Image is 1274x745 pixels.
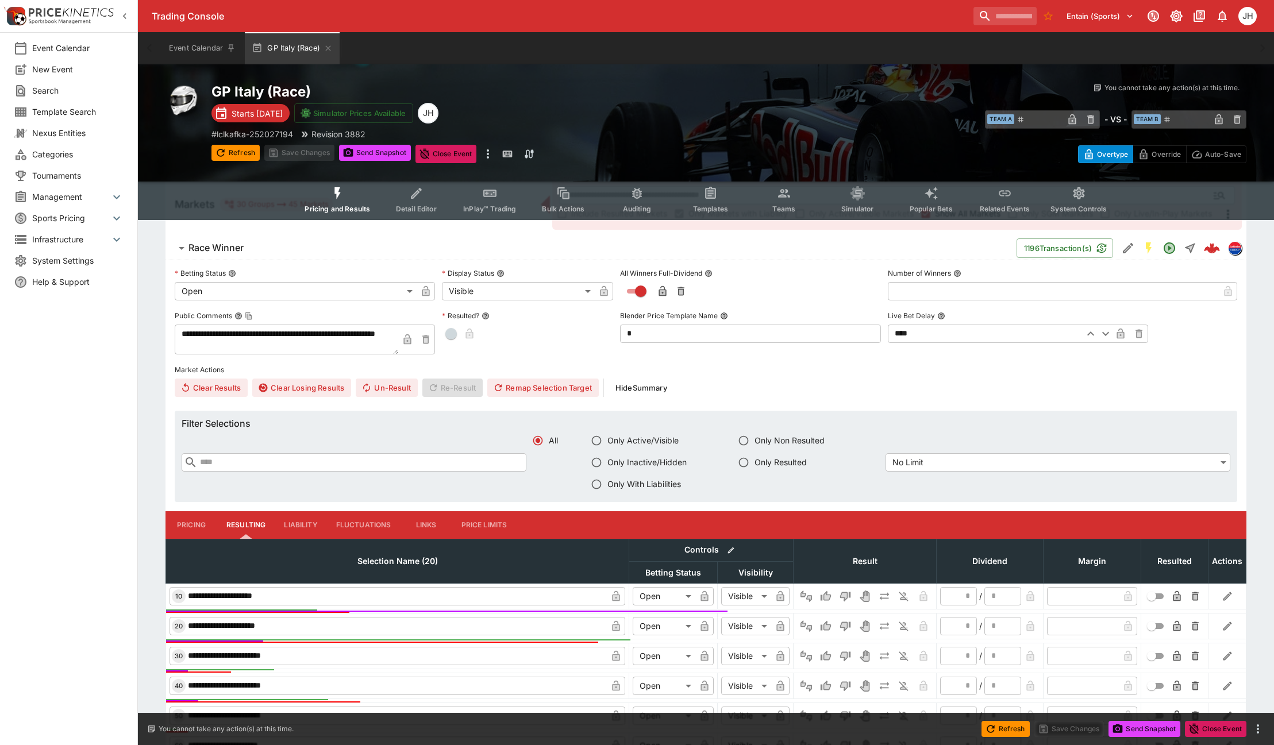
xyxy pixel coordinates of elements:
[633,677,695,695] div: Open
[1251,722,1265,736] button: more
[275,511,326,539] button: Liability
[623,204,651,213] span: Auditing
[841,204,873,213] span: Simulator
[211,145,260,161] button: Refresh
[797,647,815,665] button: Not Set
[836,647,855,665] button: Lose
[356,379,417,397] button: Un-Result
[633,647,695,665] div: Open
[1228,241,1242,255] div: lclkafka
[339,145,411,161] button: Send Snapshot
[228,269,236,277] button: Betting Status
[721,617,771,635] div: Visible
[211,128,293,140] p: Copy To Clipboard
[875,617,894,635] button: Push
[720,312,728,320] button: Blender Price Template Name
[165,511,217,539] button: Pricing
[188,242,244,254] h6: Race Winner
[1078,145,1133,163] button: Overtype
[32,127,124,139] span: Nexus Entities
[1208,539,1246,583] th: Actions
[895,647,913,665] button: Eliminated In Play
[895,677,913,695] button: Eliminated In Play
[232,107,283,119] p: Starts [DATE]
[165,237,1017,260] button: Race Winner
[29,8,114,17] img: PriceKinetics
[32,276,124,288] span: Help & Support
[252,379,351,397] button: Clear Losing Results
[723,543,738,558] button: Bulk edit
[32,169,124,182] span: Tournaments
[1189,6,1210,26] button: Documentation
[1050,204,1107,213] span: System Controls
[211,83,729,101] h2: Copy To Clipboard
[442,282,595,300] div: Visible
[1143,6,1164,26] button: Connected to PK
[422,379,483,397] span: Re-Result
[245,32,340,64] button: GP Italy (Race)
[172,652,185,660] span: 30
[982,721,1030,737] button: Refresh
[1039,7,1057,25] button: No Bookmarks
[895,587,913,605] button: Eliminated In Play
[937,312,945,320] button: Live Bet Delay
[1235,3,1260,29] button: Jordan Hughes
[1229,242,1241,254] img: lclkafka
[1204,240,1220,256] div: 6fc05057-5930-4372-8dd4-64978b0af324
[705,269,713,277] button: All Winners Full-Dividend
[979,620,982,632] div: /
[607,478,681,490] span: Only With Liabilities
[1133,145,1186,163] button: Override
[910,204,953,213] span: Popular Bets
[175,361,1237,379] label: Market Actions
[629,539,794,561] th: Controls
[888,311,935,321] p: Live Bet Delay
[609,379,674,397] button: HideSummary
[172,712,185,720] span: 50
[311,128,365,140] p: Revision 3882
[875,647,894,665] button: Push
[542,204,584,213] span: Bulk Actions
[401,511,452,539] button: Links
[396,204,437,213] span: Detail Editor
[607,434,679,446] span: Only Active/Visible
[875,587,894,605] button: Push
[32,63,124,75] span: New Event
[1186,145,1246,163] button: Auto-Save
[817,707,835,725] button: Win
[327,511,401,539] button: Fluctuations
[797,707,815,725] button: Not Set
[856,677,874,695] button: Void
[797,587,815,605] button: Not Set
[442,311,479,321] p: Resulted?
[1017,238,1113,258] button: 1196Transaction(s)
[32,254,124,267] span: System Settings
[32,212,110,224] span: Sports Pricing
[165,83,202,119] img: motorracing.png
[856,647,874,665] button: Void
[1104,113,1127,125] h6: - VS -
[836,677,855,695] button: Lose
[152,10,969,22] div: Trading Console
[979,709,982,721] div: /
[979,680,982,692] div: /
[772,204,795,213] span: Teams
[953,269,961,277] button: Number of Winners
[721,707,771,725] div: Visible
[173,592,184,600] span: 10
[895,617,913,635] button: Eliminated In Play
[172,622,185,630] span: 20
[1141,539,1208,583] th: Resulted
[721,647,771,665] div: Visible
[755,434,825,446] span: Only Non Resulted
[797,617,815,635] button: Not Set
[987,114,1014,124] span: Team A
[856,707,874,725] button: Void
[482,312,490,320] button: Resulted?
[162,32,243,64] button: Event Calendar
[633,707,695,725] div: Open
[1152,148,1181,160] p: Override
[836,617,855,635] button: Lose
[1180,238,1200,258] button: Straight
[1205,148,1241,160] p: Auto-Save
